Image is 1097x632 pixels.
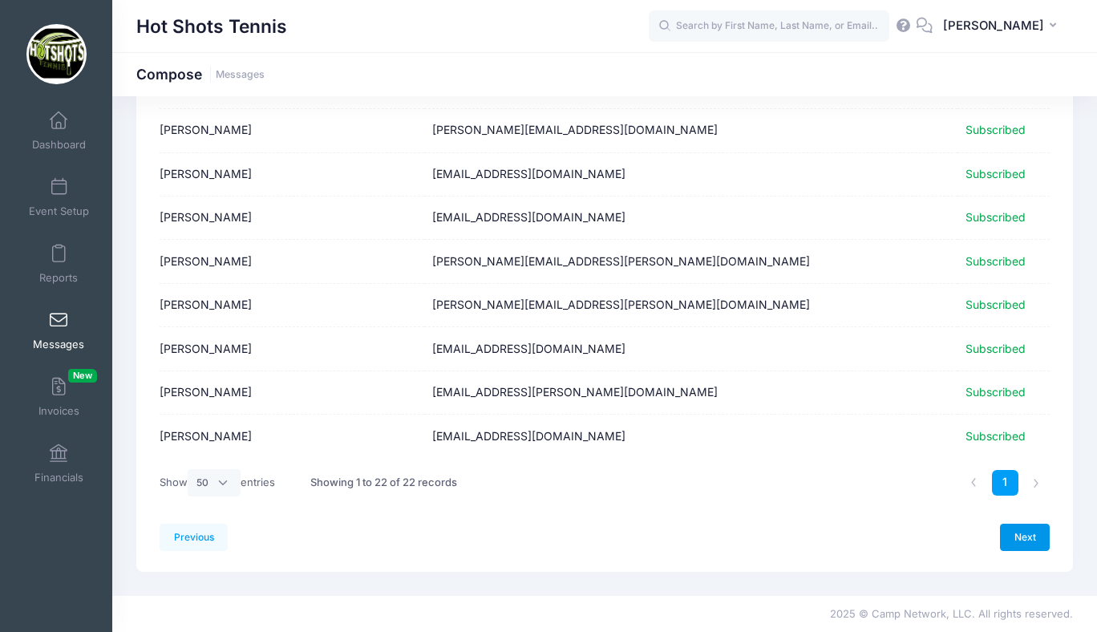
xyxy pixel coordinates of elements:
h1: Compose [136,66,265,83]
td: [PERSON_NAME] [160,415,424,457]
a: Messages [216,69,265,81]
td: [PERSON_NAME] [160,284,424,327]
td: [PERSON_NAME] [160,196,424,240]
td: [EMAIL_ADDRESS][PERSON_NAME][DOMAIN_NAME] [424,371,957,415]
span: [PERSON_NAME] [943,17,1044,34]
a: Next [1000,524,1050,551]
span: Messages [33,338,84,351]
span: Invoices [38,404,79,418]
a: Messages [21,302,97,359]
a: Event Setup [21,169,97,225]
td: [EMAIL_ADDRESS][DOMAIN_NAME] [424,153,957,196]
span: Subscribed [965,342,1026,355]
input: Search by First Name, Last Name, or Email... [649,10,889,43]
a: Dashboard [21,103,97,159]
td: [PERSON_NAME][EMAIL_ADDRESS][PERSON_NAME][DOMAIN_NAME] [424,240,957,283]
a: Reports [21,236,97,292]
td: [PERSON_NAME] [160,240,424,283]
span: Reports [39,271,78,285]
a: InvoicesNew [21,369,97,425]
td: [PERSON_NAME][EMAIL_ADDRESS][PERSON_NAME][DOMAIN_NAME] [424,284,957,327]
span: Subscribed [965,429,1026,443]
span: Subscribed [965,210,1026,224]
span: Subscribed [965,167,1026,180]
span: Dashboard [32,138,86,152]
a: Previous [160,524,228,551]
span: Subscribed [965,123,1026,136]
div: Showing 1 to 22 of 22 records [310,464,457,501]
td: [PERSON_NAME][EMAIL_ADDRESS][DOMAIN_NAME] [424,109,957,152]
td: [PERSON_NAME] [160,327,424,371]
button: [PERSON_NAME] [933,8,1073,45]
td: [EMAIL_ADDRESS][DOMAIN_NAME] [424,196,957,240]
h1: Hot Shots Tennis [136,8,287,45]
select: Showentries [188,469,241,496]
span: Subscribed [965,254,1026,268]
td: [PERSON_NAME] [160,371,424,415]
td: [PERSON_NAME] [160,109,424,152]
td: [EMAIL_ADDRESS][DOMAIN_NAME] [424,327,957,371]
span: New [68,369,97,383]
td: [EMAIL_ADDRESS][DOMAIN_NAME] [424,415,957,457]
span: Event Setup [29,205,89,218]
img: Hot Shots Tennis [26,24,87,84]
span: Subscribed [965,385,1026,399]
span: 2025 © Camp Network, LLC. All rights reserved. [830,607,1073,620]
span: Financials [34,471,83,484]
a: 1 [992,470,1018,496]
td: [PERSON_NAME] [160,153,424,196]
a: Financials [21,436,97,492]
label: Show entries [160,469,275,496]
span: Subscribed [965,298,1026,311]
